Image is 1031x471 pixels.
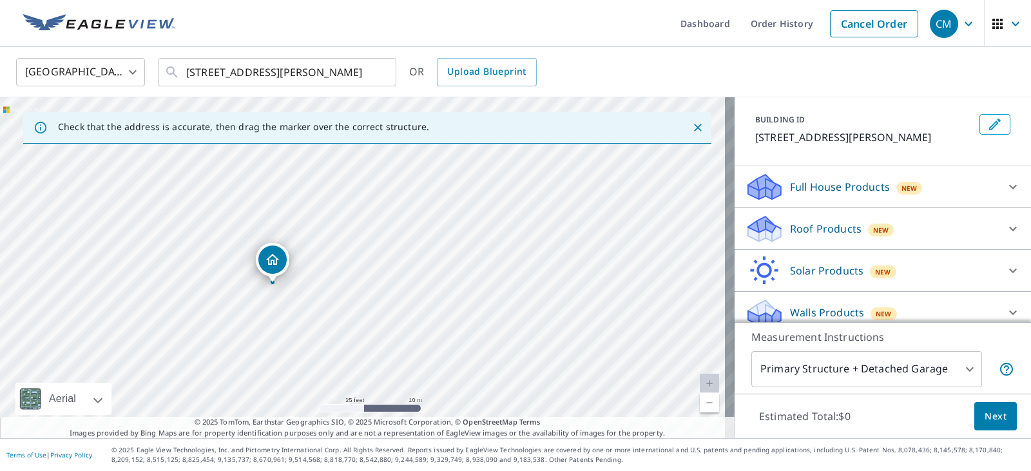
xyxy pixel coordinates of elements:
[745,213,1021,244] div: Roof ProductsNew
[755,114,805,125] p: BUILDING ID
[875,267,891,277] span: New
[6,451,92,459] p: |
[745,171,1021,202] div: Full House ProductsNew
[790,179,890,195] p: Full House Products
[790,305,864,320] p: Walls Products
[50,450,92,459] a: Privacy Policy
[751,351,982,387] div: Primary Structure + Detached Garage
[447,64,526,80] span: Upload Blueprint
[974,402,1017,431] button: Next
[745,255,1021,286] div: Solar ProductsNew
[751,329,1014,345] p: Measurement Instructions
[790,221,862,236] p: Roof Products
[873,225,889,235] span: New
[745,297,1021,328] div: Walls ProductsNew
[519,417,541,427] a: Terms
[45,383,80,415] div: Aerial
[830,10,918,37] a: Cancel Order
[16,54,145,90] div: [GEOGRAPHIC_DATA]
[930,10,958,38] div: CM
[755,130,974,145] p: [STREET_ADDRESS][PERSON_NAME]
[999,361,1014,377] span: Your report will include the primary structure and a detached garage if one exists.
[23,14,175,34] img: EV Logo
[256,243,289,283] div: Dropped pin, building 1, Residential property, 461 W Lytle St Fostoria, OH 44830
[111,445,1025,465] p: © 2025 Eagle View Technologies, Inc. and Pictometry International Corp. All Rights Reserved. Repo...
[463,417,517,427] a: OpenStreetMap
[58,121,429,133] p: Check that the address is accurate, then drag the marker over the correct structure.
[876,309,892,319] span: New
[985,409,1007,425] span: Next
[749,402,861,430] p: Estimated Total: $0
[901,183,918,193] span: New
[790,263,863,278] p: Solar Products
[6,450,46,459] a: Terms of Use
[15,383,111,415] div: Aerial
[979,114,1010,135] button: Edit building 1
[186,54,370,90] input: Search by address or latitude-longitude
[700,374,719,393] a: Current Level 20, Zoom In Disabled
[409,58,537,86] div: OR
[700,393,719,412] a: Current Level 20, Zoom Out
[437,58,536,86] a: Upload Blueprint
[195,417,541,428] span: © 2025 TomTom, Earthstar Geographics SIO, © 2025 Microsoft Corporation, ©
[689,119,706,136] button: Close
